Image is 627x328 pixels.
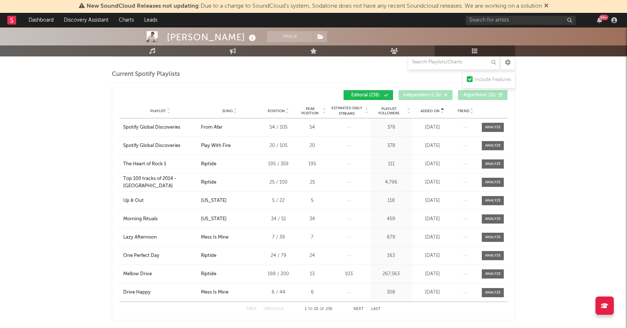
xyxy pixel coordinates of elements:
[330,270,368,278] div: 103
[599,15,608,20] div: 99 +
[87,3,542,9] span: : Due to a change to SoundCloud's system, Sodatone does not have any recent Soundcloud releases. ...
[414,234,451,241] div: [DATE]
[474,75,511,84] div: Include Features
[298,252,326,259] div: 24
[330,106,364,117] span: Estimated Daily Streams
[414,179,451,186] div: [DATE]
[222,109,233,113] span: Song
[262,179,295,186] div: 25 / 100
[246,307,257,311] button: First
[262,124,295,131] div: 54 / 105
[414,215,451,223] div: [DATE]
[268,109,285,113] span: Position
[123,161,166,168] div: The Heart of Rock 1
[408,55,500,70] input: Search Playlists/Charts
[201,161,216,168] div: Riptide
[123,197,144,204] div: Up & Out
[298,161,326,168] div: 195
[150,109,166,113] span: Playlist
[123,270,197,278] a: Mellow Drive
[421,109,440,113] span: Added On
[201,179,216,186] div: Riptide
[201,234,228,241] div: Mess Is Mine
[262,252,295,259] div: 24 / 79
[139,13,162,27] a: Leads
[372,252,410,259] div: 163
[348,93,382,97] span: Editorial ( 236 )
[308,307,312,311] span: to
[597,17,602,23] button: 99+
[123,161,197,168] a: The Heart of Rock 1
[466,16,576,25] input: Search for artists
[262,161,295,168] div: 195 / 359
[123,289,197,296] a: Drive Happy
[59,13,114,27] a: Discovery Assistant
[201,215,227,223] div: [US_STATE]
[399,90,452,100] button: Independent(2.3k)
[298,107,322,115] span: Peak Position
[262,234,295,241] div: 7 / 39
[123,234,157,241] div: Lazy Afternoon
[123,124,180,131] div: Spotify Global Discoveries
[298,124,326,131] div: 54
[123,234,197,241] a: Lazy Afternoon
[298,270,326,278] div: 13
[372,179,410,186] div: 4,796
[264,307,284,311] button: Previous
[262,197,295,204] div: 5 / 22
[298,197,326,204] div: 5
[298,179,326,186] div: 25
[372,270,410,278] div: 267,563
[123,289,151,296] div: Drive Happy
[298,234,326,241] div: 7
[544,3,549,9] span: Dismiss
[123,175,197,189] a: Top 100 tracks of 2014 - [GEOGRAPHIC_DATA]
[414,197,451,204] div: [DATE]
[23,13,59,27] a: Dashboard
[372,107,406,115] span: Playlist Followers
[262,215,295,223] div: 34 / 51
[414,142,451,150] div: [DATE]
[112,70,180,79] span: Current Spotify Playlists
[298,142,326,150] div: 20
[167,31,258,43] div: [PERSON_NAME]
[201,270,216,278] div: Riptide
[262,289,295,296] div: 6 / 44
[298,305,339,314] div: 1 10 236
[201,124,223,131] div: From Afar
[403,93,441,97] span: Independent ( 2.3k )
[414,161,451,168] div: [DATE]
[267,31,313,42] button: Track
[320,307,324,311] span: of
[298,289,326,296] div: 6
[123,252,197,259] a: One Perfect Day
[201,197,227,204] div: [US_STATE]
[372,215,410,223] div: 459
[353,307,364,311] button: Next
[372,142,410,150] div: 378
[414,124,451,131] div: [DATE]
[414,289,451,296] div: [DATE]
[123,215,158,223] div: Morning Rituals
[123,197,197,204] a: Up & Out
[372,124,410,131] div: 378
[414,270,451,278] div: [DATE]
[463,93,496,97] span: Algorithmic ( 1k )
[123,142,197,150] a: Spotify Global Discoveries
[123,142,180,150] div: Spotify Global Discoveries
[414,252,451,259] div: [DATE]
[114,13,139,27] a: Charts
[371,307,381,311] button: Last
[298,215,326,223] div: 34
[344,90,393,100] button: Editorial(236)
[372,234,410,241] div: 879
[123,252,159,259] div: One Perfect Day
[201,142,231,150] div: Play With Fire
[457,109,469,113] span: Trend
[262,142,295,150] div: 20 / 105
[123,215,197,223] a: Morning Rituals
[123,270,152,278] div: Mellow Drive
[372,289,410,296] div: 308
[262,270,295,278] div: 188 / 200
[123,124,197,131] a: Spotify Global Discoveries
